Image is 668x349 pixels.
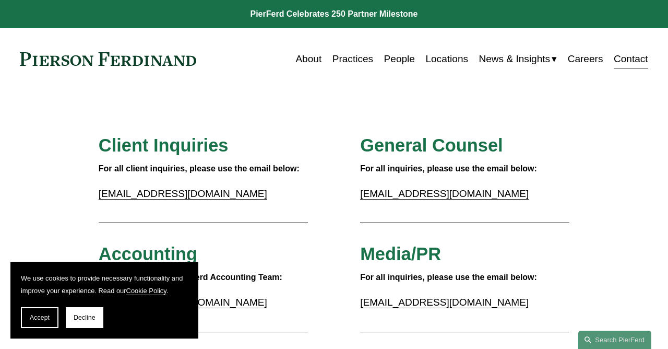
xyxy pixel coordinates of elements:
[21,307,58,328] button: Accept
[332,49,373,69] a: Practices
[74,314,96,321] span: Decline
[21,272,188,297] p: We use cookies to provide necessary functionality and improve your experience. Read our .
[360,273,537,282] strong: For all inquiries, please use the email below:
[360,297,529,308] a: [EMAIL_ADDRESS][DOMAIN_NAME]
[568,49,603,69] a: Careers
[425,49,468,69] a: Locations
[360,164,537,173] strong: For all inquiries, please use the email below:
[479,49,557,69] a: folder dropdown
[384,49,415,69] a: People
[10,262,198,339] section: Cookie banner
[66,307,103,328] button: Decline
[126,287,166,295] a: Cookie Policy
[360,244,441,264] span: Media/PR
[99,188,267,199] a: [EMAIL_ADDRESS][DOMAIN_NAME]
[614,49,648,69] a: Contact
[360,188,529,199] a: [EMAIL_ADDRESS][DOMAIN_NAME]
[99,297,267,308] a: [EMAIL_ADDRESS][DOMAIN_NAME]
[360,135,503,155] span: General Counsel
[30,314,50,321] span: Accept
[479,50,550,68] span: News & Insights
[295,49,321,69] a: About
[99,135,229,155] span: Client Inquiries
[578,331,651,349] a: Search this site
[99,244,197,264] span: Accounting
[99,164,300,173] strong: For all client inquiries, please use the email below:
